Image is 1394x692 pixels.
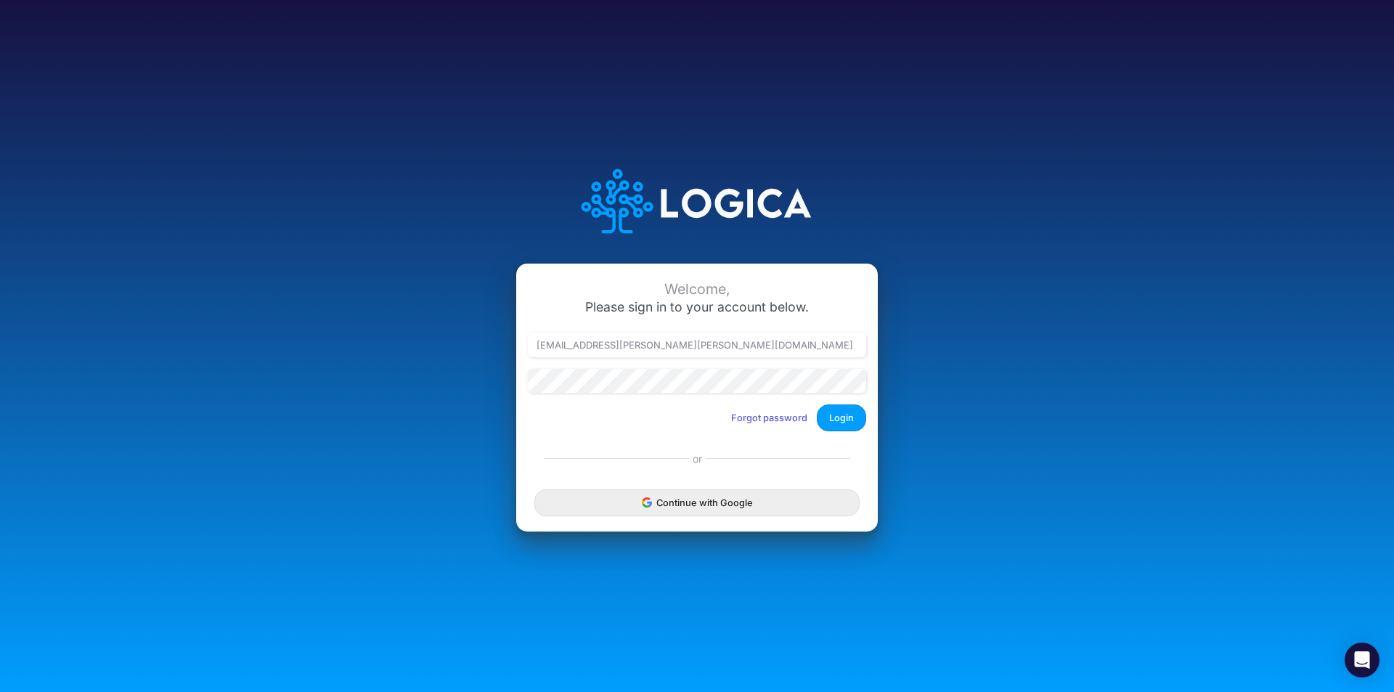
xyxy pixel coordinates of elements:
[585,299,809,314] span: Please sign in to your account below.
[722,406,817,430] button: Forgot password
[528,281,866,298] div: Welcome,
[1345,643,1379,677] div: Open Intercom Messenger
[528,333,866,357] input: Email
[534,489,860,516] button: Continue with Google
[817,404,866,431] button: Login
